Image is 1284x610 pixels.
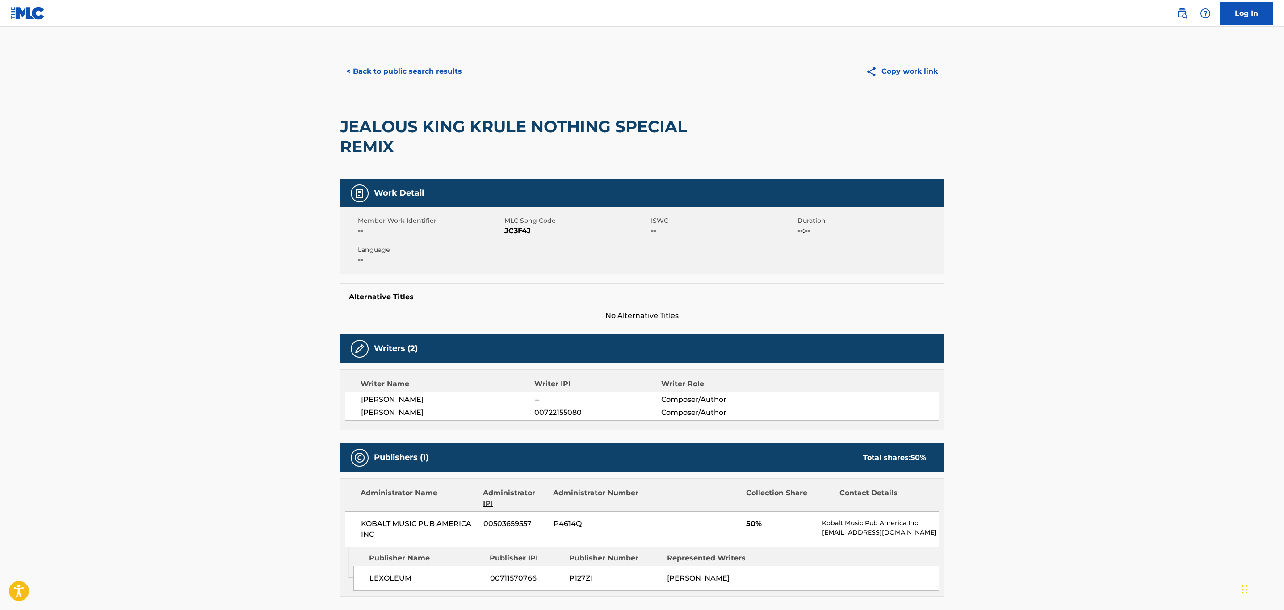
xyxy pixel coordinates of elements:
[340,310,944,321] span: No Alternative Titles
[661,394,777,405] span: Composer/Author
[504,216,649,226] span: MLC Song Code
[667,574,730,582] span: [PERSON_NAME]
[860,60,944,83] button: Copy work link
[1242,576,1247,603] div: Drag
[746,488,833,509] div: Collection Share
[553,488,640,509] div: Administrator Number
[361,407,534,418] span: [PERSON_NAME]
[569,573,660,584] span: P127ZI
[369,553,483,564] div: Publisher Name
[358,245,502,255] span: Language
[374,188,424,198] h5: Work Detail
[358,216,502,226] span: Member Work Identifier
[349,292,935,301] h5: Alternative Titles
[534,407,661,418] span: 00722155080
[354,452,365,463] img: Publishers
[361,488,476,509] div: Administrator Name
[651,226,795,236] span: --
[490,573,562,584] span: 00711570766
[354,343,365,354] img: Writers
[361,394,534,405] span: [PERSON_NAME]
[354,188,365,199] img: Work Detail
[490,553,562,564] div: Publisher IPI
[822,528,939,537] p: [EMAIL_ADDRESS][DOMAIN_NAME]
[534,379,662,389] div: Writer IPI
[667,553,758,564] div: Represented Writers
[358,226,502,236] span: --
[1220,2,1273,25] a: Log In
[746,518,815,529] span: 50%
[1177,8,1187,19] img: search
[651,216,795,226] span: ISWC
[569,553,660,564] div: Publisher Number
[361,518,477,540] span: KOBALT MUSIC PUB AMERICA INC
[483,488,546,509] div: Administrator IPI
[1200,8,1211,19] img: help
[369,573,483,584] span: LEXOLEUM
[866,66,881,77] img: Copy work link
[839,488,926,509] div: Contact Details
[340,117,702,157] h2: JEALOUS KING KRULE NOTHING SPECIAL REMIX
[822,518,939,528] p: Kobalt Music Pub America Inc
[504,226,649,236] span: JC3F4J
[534,394,661,405] span: --
[1196,4,1214,22] div: Help
[11,7,45,20] img: MLC Logo
[661,407,777,418] span: Composer/Author
[483,518,547,529] span: 00503659557
[1173,4,1191,22] a: Public Search
[361,379,534,389] div: Writer Name
[374,452,428,463] h5: Publishers (1)
[661,379,777,389] div: Writer Role
[911,453,926,462] span: 50 %
[797,226,942,236] span: --:--
[358,255,502,265] span: --
[340,60,468,83] button: < Back to public search results
[1239,567,1284,610] iframe: Chat Widget
[797,216,942,226] span: Duration
[374,343,418,354] h5: Writers (2)
[863,452,926,463] div: Total shares:
[554,518,640,529] span: P4614Q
